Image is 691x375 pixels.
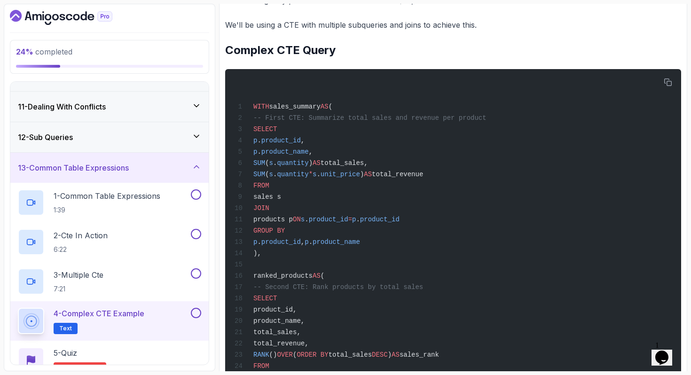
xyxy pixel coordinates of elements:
[10,122,209,152] button: 12-Sub Queries
[388,351,392,359] span: )
[253,272,313,280] span: ranked_products
[253,148,257,156] span: p
[253,340,309,347] span: total_revenue,
[269,159,273,167] span: s
[253,317,305,325] span: product_name,
[253,351,269,359] span: RANK
[253,295,277,302] span: SELECT
[356,216,360,223] span: .
[360,216,400,223] span: product_id
[54,230,108,241] p: 2 - Cte In Action
[253,238,257,246] span: p
[277,171,308,178] span: quantity
[253,306,297,313] span: product_id,
[293,216,301,223] span: ON
[10,10,134,25] a: Dashboard
[261,238,301,246] span: product_id
[372,351,388,359] span: DESC
[321,272,324,280] span: (
[18,347,201,374] button: 5-QuizRequired-quiz
[253,114,487,122] span: -- First CTE: Summarize total sales and revenue per product
[54,308,144,319] p: 4 - Complex CTE Example
[309,216,348,223] span: product_id
[54,245,108,254] p: 6:22
[253,227,285,234] span: GROUP BY
[16,47,72,56] span: completed
[54,269,103,281] p: 3 - Multiple Cte
[305,238,308,246] span: p
[313,171,316,178] span: s
[269,171,273,178] span: s
[18,132,73,143] h3: 12 - Sub Queries
[18,162,129,173] h3: 13 - Common Table Expressions
[257,148,261,156] span: .
[316,171,320,178] span: .
[18,101,106,112] h3: 11 - Dealing With Conflicts
[400,351,439,359] span: sales_rank
[10,92,209,122] button: 11-Dealing With Conflicts
[321,171,360,178] span: unit_price
[277,351,293,359] span: OVER
[253,204,269,212] span: JOIN
[54,190,160,202] p: 1 - Common Table Expressions
[253,171,265,178] span: SUM
[253,328,301,336] span: total_sales,
[301,238,305,246] span: ,
[273,171,277,178] span: .
[54,347,77,359] p: 5 - Quiz
[225,18,681,31] p: We'll be using a CTE with multiple subqueries and joins to achieve this.
[321,103,329,110] span: AS
[297,351,328,359] span: ORDER BY
[253,182,269,189] span: FROM
[273,159,277,167] span: .
[253,137,257,144] span: p
[59,325,72,332] span: Text
[329,103,332,110] span: (
[18,229,201,255] button: 2-Cte In Action6:22
[253,193,281,201] span: sales s
[652,337,682,366] iframe: chat widget
[59,364,88,372] span: Required-
[10,153,209,183] button: 13-Common Table Expressions
[309,148,313,156] span: ,
[329,351,372,359] span: total_sales
[305,216,308,223] span: .
[352,216,356,223] span: p
[253,362,269,370] span: FROM
[16,47,33,56] span: 24 %
[265,171,269,178] span: (
[392,351,400,359] span: AS
[253,125,277,133] span: SELECT
[261,137,301,144] span: product_id
[54,284,103,294] p: 7:21
[88,364,101,372] span: quiz
[313,159,321,167] span: AS
[257,238,261,246] span: .
[253,103,269,110] span: WITH
[313,238,360,246] span: product_name
[253,250,261,257] span: ),
[253,216,293,223] span: products p
[348,216,352,223] span: =
[225,43,681,58] h2: Complex CTE Query
[309,159,313,167] span: )
[253,159,265,167] span: SUM
[301,216,305,223] span: s
[321,159,368,167] span: total_sales,
[372,171,423,178] span: total_revenue
[265,159,269,167] span: (
[313,272,321,280] span: AS
[360,171,364,178] span: )
[18,308,201,334] button: 4-Complex CTE ExampleText
[293,351,297,359] span: (
[261,148,309,156] span: product_name
[269,103,321,110] span: sales_summary
[54,205,160,215] p: 1:39
[269,351,277,359] span: ()
[277,159,308,167] span: quantity
[18,189,201,216] button: 1-Common Table Expressions1:39
[309,238,313,246] span: .
[301,137,305,144] span: ,
[257,137,261,144] span: .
